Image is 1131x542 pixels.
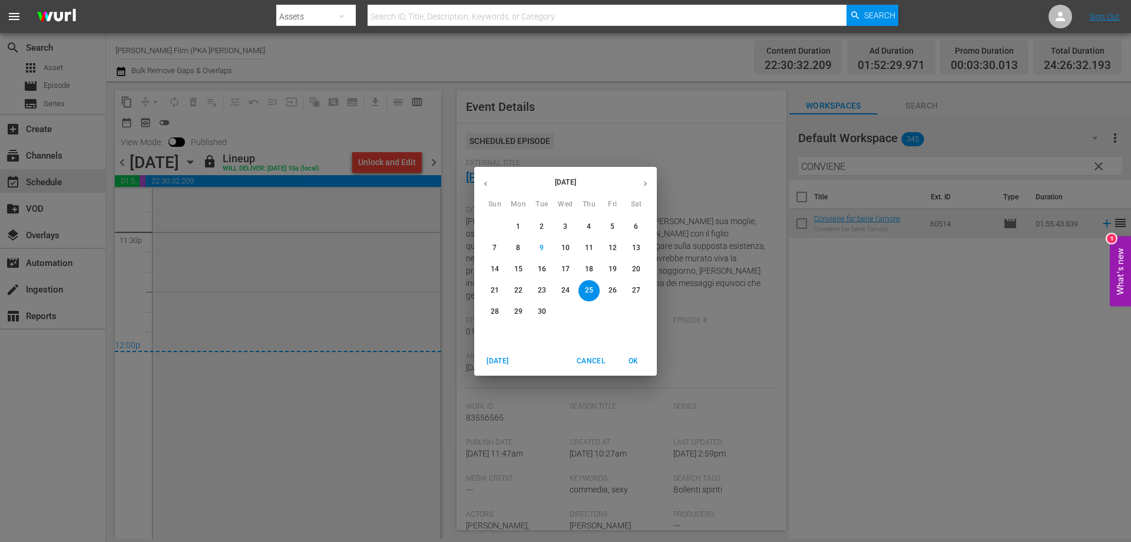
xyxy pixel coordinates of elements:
[632,243,640,253] p: 13
[610,222,614,232] p: 5
[555,259,576,280] button: 17
[1089,12,1120,21] a: Sign Out
[516,222,520,232] p: 1
[1107,234,1116,243] div: 1
[540,222,544,232] p: 2
[508,238,529,259] button: 8
[578,259,600,280] button: 18
[563,222,567,232] p: 3
[516,243,520,253] p: 8
[585,285,593,295] p: 25
[538,285,546,295] p: 23
[484,301,505,323] button: 28
[578,216,600,238] button: 4
[508,259,529,280] button: 15
[479,352,517,371] button: [DATE]
[1110,236,1131,306] button: Open Feedback Widget
[864,5,895,26] span: Search
[578,280,600,301] button: 25
[602,259,623,280] button: 19
[602,238,623,259] button: 12
[626,259,647,280] button: 20
[531,216,553,238] button: 2
[585,243,593,253] p: 11
[531,280,553,301] button: 23
[531,199,553,211] span: Tue
[561,243,570,253] p: 10
[555,199,576,211] span: Wed
[609,285,617,295] p: 26
[497,177,634,188] p: [DATE]
[626,280,647,301] button: 27
[602,199,623,211] span: Fri
[585,264,593,274] p: 18
[7,9,21,24] span: menu
[484,199,505,211] span: Sun
[484,355,512,367] span: [DATE]
[602,216,623,238] button: 5
[514,264,522,274] p: 15
[626,216,647,238] button: 6
[561,285,570,295] p: 24
[555,280,576,301] button: 24
[508,199,529,211] span: Mon
[614,352,652,371] button: OK
[508,216,529,238] button: 1
[626,199,647,211] span: Sat
[602,280,623,301] button: 26
[577,355,605,367] span: Cancel
[578,199,600,211] span: Thu
[609,264,617,274] p: 19
[538,307,546,317] p: 30
[508,301,529,323] button: 29
[626,238,647,259] button: 13
[491,285,499,295] p: 21
[492,243,497,253] p: 7
[632,285,640,295] p: 27
[632,264,640,274] p: 20
[484,280,505,301] button: 21
[587,222,591,232] p: 4
[572,352,610,371] button: Cancel
[484,238,505,259] button: 7
[491,264,499,274] p: 14
[491,307,499,317] p: 28
[619,355,647,367] span: OK
[609,243,617,253] p: 12
[531,259,553,280] button: 16
[484,259,505,280] button: 14
[28,3,85,31] img: ans4CAIJ8jUAAAAAAAAAAAAAAAAAAAAAAAAgQb4GAAAAAAAAAAAAAAAAAAAAAAAAJMjXAAAAAAAAAAAAAAAAAAAAAAAAgAT5G...
[514,285,522,295] p: 22
[561,264,570,274] p: 17
[555,216,576,238] button: 3
[634,222,638,232] p: 6
[538,264,546,274] p: 16
[531,238,553,259] button: 9
[514,307,522,317] p: 29
[540,243,544,253] p: 9
[531,301,553,323] button: 30
[555,238,576,259] button: 10
[578,238,600,259] button: 11
[508,280,529,301] button: 22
